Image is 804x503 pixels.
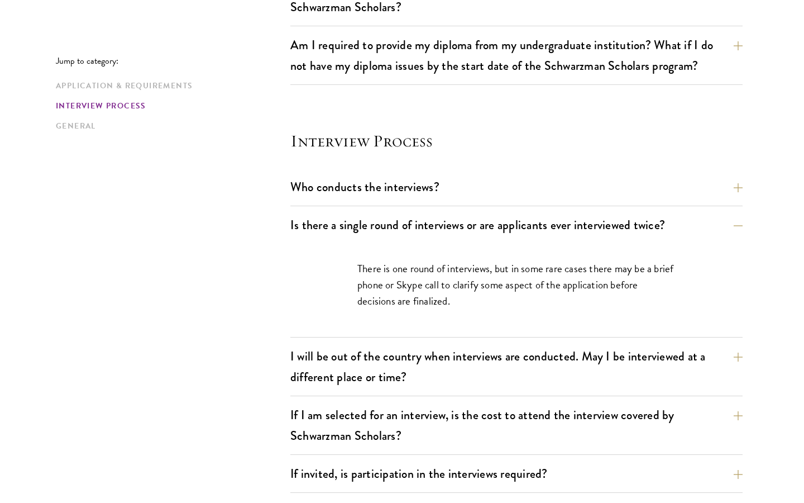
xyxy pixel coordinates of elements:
p: Jump to category: [56,56,290,66]
button: If I am selected for an interview, is the cost to attend the interview covered by Schwarzman Scho... [290,402,743,448]
h4: Interview Process [290,130,743,152]
a: Interview Process [56,100,284,112]
button: Is there a single round of interviews or are applicants ever interviewed twice? [290,212,743,238]
button: If invited, is participation in the interviews required? [290,461,743,486]
button: Who conducts the interviews? [290,174,743,200]
a: Application & Requirements [56,80,284,92]
p: There is one round of interviews, but in some rare cases there may be a brief phone or Skype call... [357,260,676,309]
button: Am I required to provide my diploma from my undergraduate institution? What if I do not have my d... [290,32,743,78]
a: General [56,120,284,132]
button: I will be out of the country when interviews are conducted. May I be interviewed at a different p... [290,344,743,390]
